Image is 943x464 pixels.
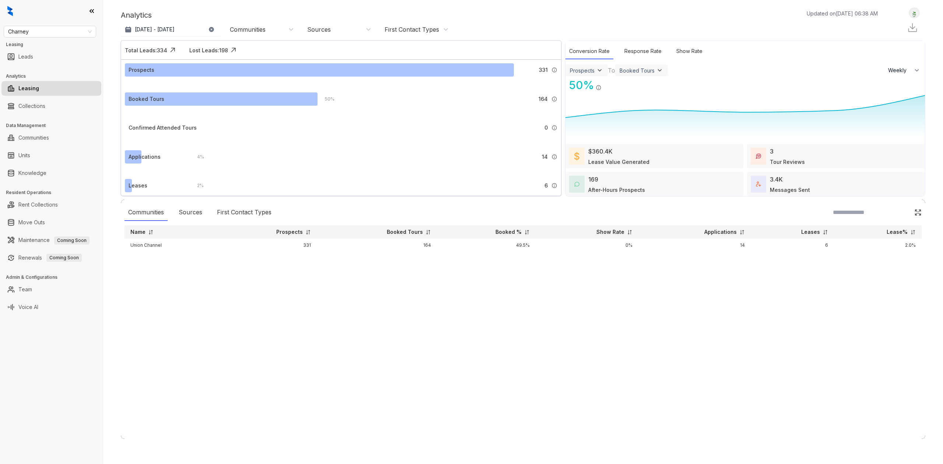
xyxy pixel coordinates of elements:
[807,10,878,17] p: Updated on [DATE] 06:38 AM
[620,67,655,74] div: Booked Tours
[602,78,613,89] img: Click Icon
[551,125,557,131] img: Info
[574,152,579,161] img: LeaseValue
[18,99,45,113] a: Collections
[18,49,33,64] a: Leads
[1,215,101,230] li: Move Outs
[189,46,228,54] div: Lost Leads: 198
[54,236,90,245] span: Coming Soon
[574,182,579,187] img: AfterHoursConversations
[130,228,146,236] p: Name
[756,182,761,187] img: TotalFum
[129,124,197,132] div: Confirmed Attended Tours
[121,23,220,36] button: [DATE] - [DATE]
[551,154,557,160] img: Info
[770,158,805,166] div: Tour Reviews
[307,25,331,34] div: Sources
[551,183,557,189] img: Info
[1,233,101,247] li: Maintenance
[596,85,602,91] img: Info
[129,182,147,190] div: Leases
[884,64,925,77] button: Weekly
[18,81,39,96] a: Leasing
[1,99,101,113] li: Collections
[539,66,548,74] span: 331
[834,239,922,252] td: 2.0%
[46,254,82,262] span: Coming Soon
[18,250,82,265] a: RenewalsComing Soon
[588,175,598,184] div: 169
[1,300,101,314] li: Voice AI
[801,228,820,236] p: Leases
[551,96,557,102] img: Info
[18,300,38,314] a: Voice AI
[770,147,774,156] div: 3
[125,204,168,221] div: Communities
[770,175,783,184] div: 3.4K
[524,229,530,235] img: sorting
[551,67,557,73] img: Info
[135,26,175,33] p: [DATE] - [DATE]
[318,95,334,103] div: 50 %
[823,229,828,235] img: sorting
[228,45,239,56] img: Click Icon
[305,229,311,235] img: sorting
[544,124,548,132] span: 0
[1,250,101,265] li: Renewals
[539,95,548,103] span: 164
[18,148,30,163] a: Units
[125,239,217,252] td: Union Channel
[536,239,638,252] td: 0%
[907,22,918,33] img: Download
[18,130,49,145] a: Communities
[596,67,603,74] img: ViewFilterArrow
[1,166,101,180] li: Knowledge
[6,122,103,129] h3: Data Management
[276,228,303,236] p: Prospects
[121,10,152,21] p: Analytics
[1,282,101,297] li: Team
[656,67,663,74] img: ViewFilterArrow
[437,239,536,252] td: 49.5%
[621,43,665,59] div: Response Rate
[213,204,275,221] div: First Contact Types
[627,229,632,235] img: sorting
[18,215,45,230] a: Move Outs
[6,41,103,48] h3: Leasing
[175,204,206,221] div: Sources
[887,228,908,236] p: Lease%
[317,239,437,252] td: 164
[6,73,103,80] h3: Analytics
[6,189,103,196] h3: Resident Operations
[167,45,178,56] img: Click Icon
[1,130,101,145] li: Communities
[756,154,761,159] img: TourReviews
[588,158,649,166] div: Lease Value Generated
[6,274,103,281] h3: Admin & Configurations
[544,182,548,190] span: 6
[1,49,101,64] li: Leads
[542,153,548,161] span: 14
[570,67,595,74] div: Prospects
[739,229,745,235] img: sorting
[425,229,431,235] img: sorting
[608,66,615,75] div: To
[495,228,522,236] p: Booked %
[7,6,13,16] img: logo
[565,77,594,94] div: 50 %
[565,43,613,59] div: Conversion Rate
[596,228,624,236] p: Show Rate
[8,26,92,37] span: Charney
[704,228,737,236] p: Applications
[230,25,266,34] div: Communities
[1,148,101,163] li: Units
[899,209,905,215] img: SearchIcon
[148,229,154,235] img: sorting
[385,25,439,34] div: First Contact Types
[129,153,161,161] div: Applications
[18,166,46,180] a: Knowledge
[18,197,58,212] a: Rent Collections
[638,239,751,252] td: 14
[387,228,423,236] p: Booked Tours
[190,182,204,190] div: 2 %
